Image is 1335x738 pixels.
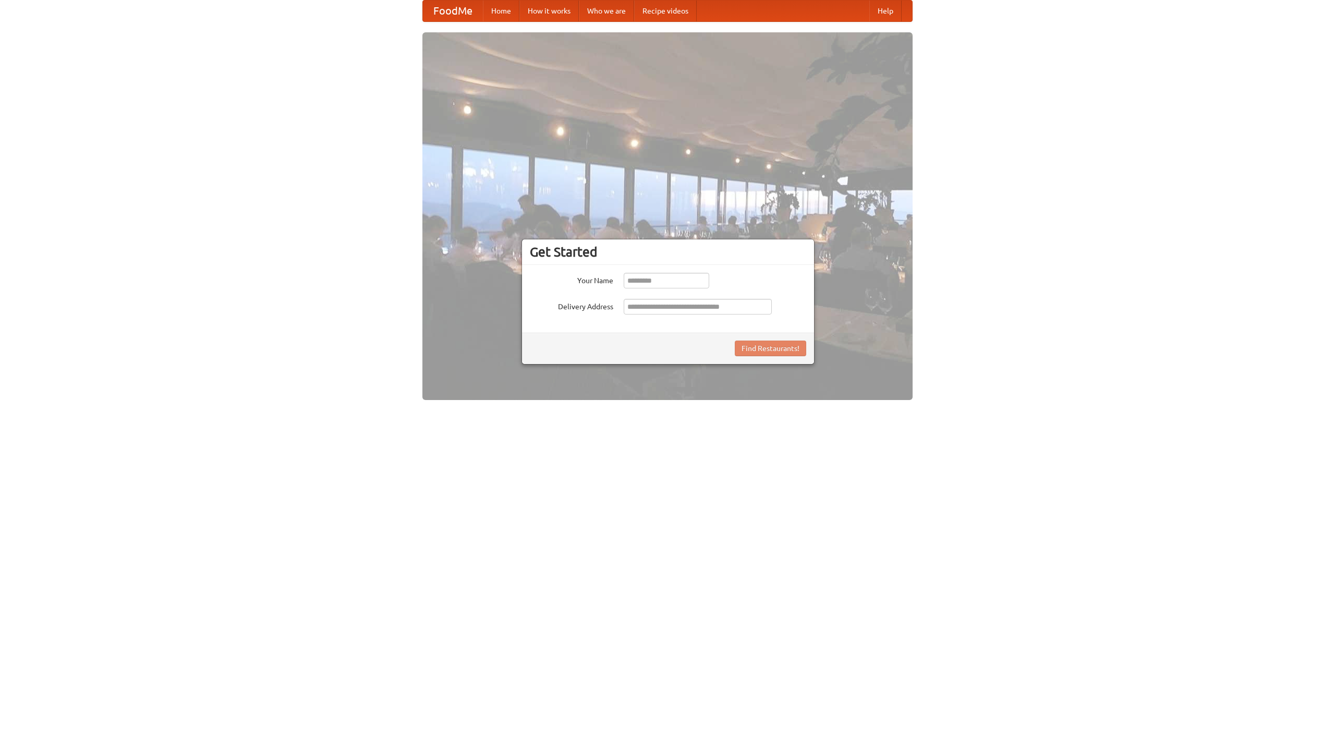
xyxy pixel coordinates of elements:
label: Your Name [530,273,613,286]
a: FoodMe [423,1,483,21]
a: Home [483,1,519,21]
h3: Get Started [530,244,806,260]
button: Find Restaurants! [735,341,806,356]
a: How it works [519,1,579,21]
a: Help [869,1,902,21]
a: Recipe videos [634,1,697,21]
a: Who we are [579,1,634,21]
label: Delivery Address [530,299,613,312]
